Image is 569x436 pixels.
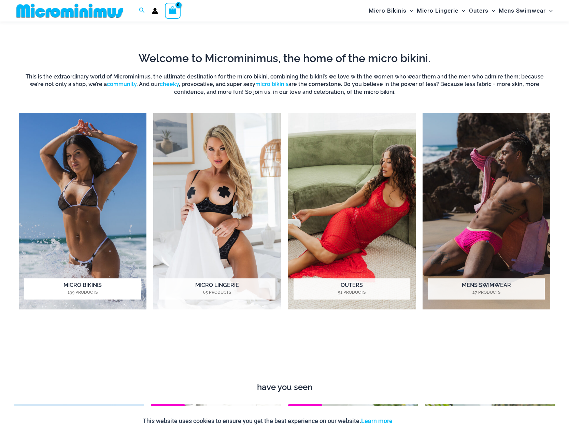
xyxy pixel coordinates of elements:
span: Menu Toggle [546,2,553,19]
a: OutersMenu ToggleMenu Toggle [467,2,497,19]
a: Micro LingerieMenu ToggleMenu Toggle [415,2,467,19]
a: Visit product category Micro Lingerie [153,113,281,309]
h2: Welcome to Microminimus, the home of the micro bikini. [19,51,550,66]
a: Learn more [361,417,393,424]
a: micro bikinis [255,81,288,87]
span: Menu Toggle [458,2,465,19]
h2: Micro Lingerie [159,278,275,300]
a: Account icon link [152,8,158,14]
h2: Micro Bikinis [24,278,141,300]
mark: 27 Products [428,289,545,295]
a: Mens SwimwearMenu ToggleMenu Toggle [497,2,554,19]
h6: This is the extraordinary world of Microminimus, the ultimate destination for the micro bikini, c... [19,73,550,96]
a: Micro BikinisMenu ToggleMenu Toggle [367,2,415,19]
mark: 199 Products [24,289,141,295]
a: community [107,81,137,87]
a: Visit product category Outers [288,113,416,309]
span: Mens Swimwear [499,2,546,19]
img: Micro Bikinis [19,113,146,309]
iframe: TrustedSite Certified [19,328,550,379]
button: Accept [398,413,427,429]
span: Outers [469,2,488,19]
a: cheeky [160,81,179,87]
span: Micro Bikinis [369,2,407,19]
h4: have you seen [14,382,555,392]
h2: Mens Swimwear [428,278,545,300]
a: Search icon link [139,6,145,15]
mark: 65 Products [159,289,275,295]
nav: Site Navigation [366,1,555,20]
span: Micro Lingerie [417,2,458,19]
span: Menu Toggle [407,2,413,19]
span: Menu Toggle [488,2,495,19]
mark: 51 Products [294,289,410,295]
img: Mens Swimwear [423,113,550,309]
img: Micro Lingerie [153,113,281,309]
a: View Shopping Cart, empty [165,3,181,18]
a: Visit product category Micro Bikinis [19,113,146,309]
img: Outers [288,113,416,309]
img: MM SHOP LOGO FLAT [14,3,126,18]
a: Visit product category Mens Swimwear [423,113,550,309]
p: This website uses cookies to ensure you get the best experience on our website. [143,416,393,426]
h2: Outers [294,278,410,300]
